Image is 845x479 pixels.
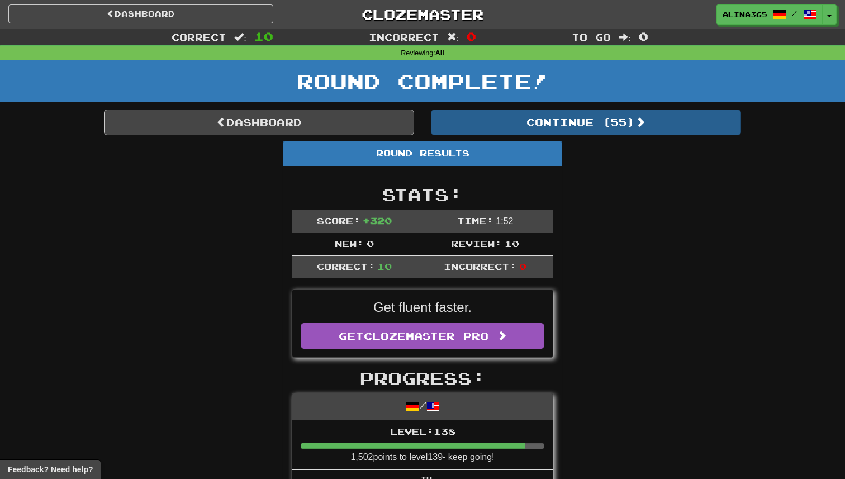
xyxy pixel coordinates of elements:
span: : [619,32,631,42]
span: 10 [254,30,273,43]
span: Correct: [317,261,375,272]
span: To go [572,31,611,42]
a: Alina365 / [716,4,823,25]
a: Clozemaster [290,4,555,24]
span: Clozemaster Pro [364,330,488,342]
p: Get fluent faster. [301,298,544,317]
span: : [447,32,459,42]
h2: Progress: [292,369,553,387]
span: Incorrect: [444,261,516,272]
strong: All [435,49,444,57]
a: Dashboard [8,4,273,23]
div: Round Results [283,141,562,166]
span: Correct [172,31,226,42]
span: / [792,9,797,17]
span: Incorrect [369,31,439,42]
span: 0 [367,238,374,249]
span: Score: [317,215,360,226]
a: Dashboard [104,110,414,135]
span: 10 [505,238,519,249]
span: : [234,32,246,42]
li: 1,502 points to level 139 - keep going! [292,420,553,470]
span: 0 [519,261,526,272]
h1: Round Complete! [4,70,841,92]
span: Review: [451,238,502,249]
span: 10 [377,261,392,272]
button: Continue (55) [431,110,741,135]
h2: Stats: [292,186,553,204]
span: 0 [467,30,476,43]
a: GetClozemaster Pro [301,323,544,349]
span: New: [335,238,364,249]
span: Open feedback widget [8,464,93,475]
span: Time: [457,215,493,226]
span: + 320 [363,215,392,226]
span: Alina365 [723,10,767,20]
div: / [292,393,553,420]
span: Level: 138 [390,426,455,437]
span: 1 : 52 [496,216,513,226]
span: 0 [639,30,648,43]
